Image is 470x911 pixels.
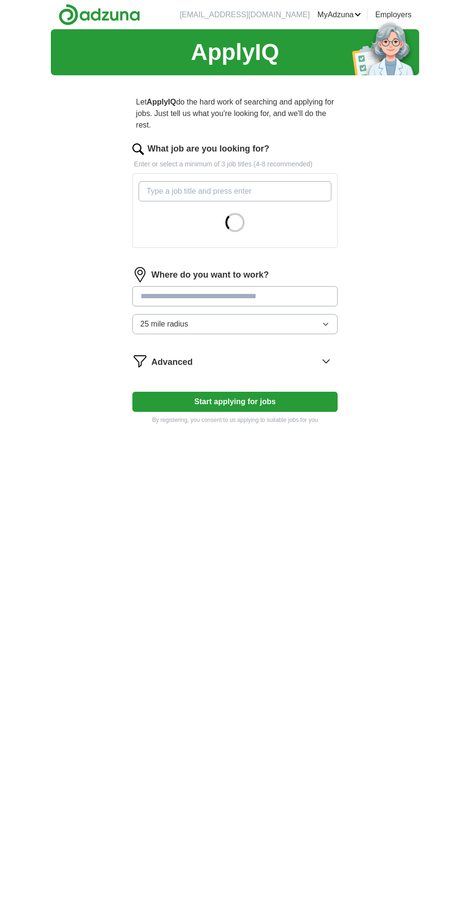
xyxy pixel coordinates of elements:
[152,269,269,281] label: Where do you want to work?
[317,9,362,21] a: MyAdzuna
[59,4,140,25] img: Adzuna logo
[375,9,411,21] a: Employers
[147,98,176,106] strong: ApplyIQ
[132,314,338,334] button: 25 mile radius
[132,416,338,424] p: By registering, you consent to us applying to suitable jobs for you
[132,143,144,155] img: search.png
[132,392,338,412] button: Start applying for jobs
[191,35,279,70] h1: ApplyIQ
[141,318,188,330] span: 25 mile radius
[132,93,338,135] p: Let do the hard work of searching and applying for jobs. Just tell us what you're looking for, an...
[139,181,332,201] input: Type a job title and press enter
[152,356,193,369] span: Advanced
[132,353,148,369] img: filter
[180,9,310,21] li: [EMAIL_ADDRESS][DOMAIN_NAME]
[148,142,270,155] label: What job are you looking for?
[132,267,148,282] img: location.png
[132,159,338,169] p: Enter or select a minimum of 3 job titles (4-8 recommended)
